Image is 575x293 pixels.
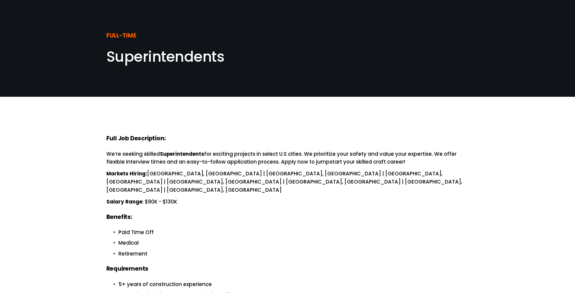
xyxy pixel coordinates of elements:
[106,198,142,205] strong: Salary Range
[106,134,166,142] strong: Full Job Description:
[106,198,469,206] p: : $90K - $130K
[106,265,149,273] strong: Requirements
[118,250,469,258] p: Retirement
[106,47,225,67] span: Superintendents
[160,150,204,158] strong: Superintendents
[106,213,132,221] strong: Benefits:
[106,150,469,166] p: We’re seeking skilled for exciting projects in select U.S cities. We prioritize your safety and v...
[106,31,136,40] strong: FULL-TIME
[118,239,469,247] p: Medical
[118,228,469,236] p: Paid Time Off
[106,170,147,177] strong: Markets Hiring:
[106,170,469,194] p: [GEOGRAPHIC_DATA], [GEOGRAPHIC_DATA] | [GEOGRAPHIC_DATA], [GEOGRAPHIC_DATA] | [GEOGRAPHIC_DATA], ...
[118,280,469,288] p: 5+ years of construction experience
